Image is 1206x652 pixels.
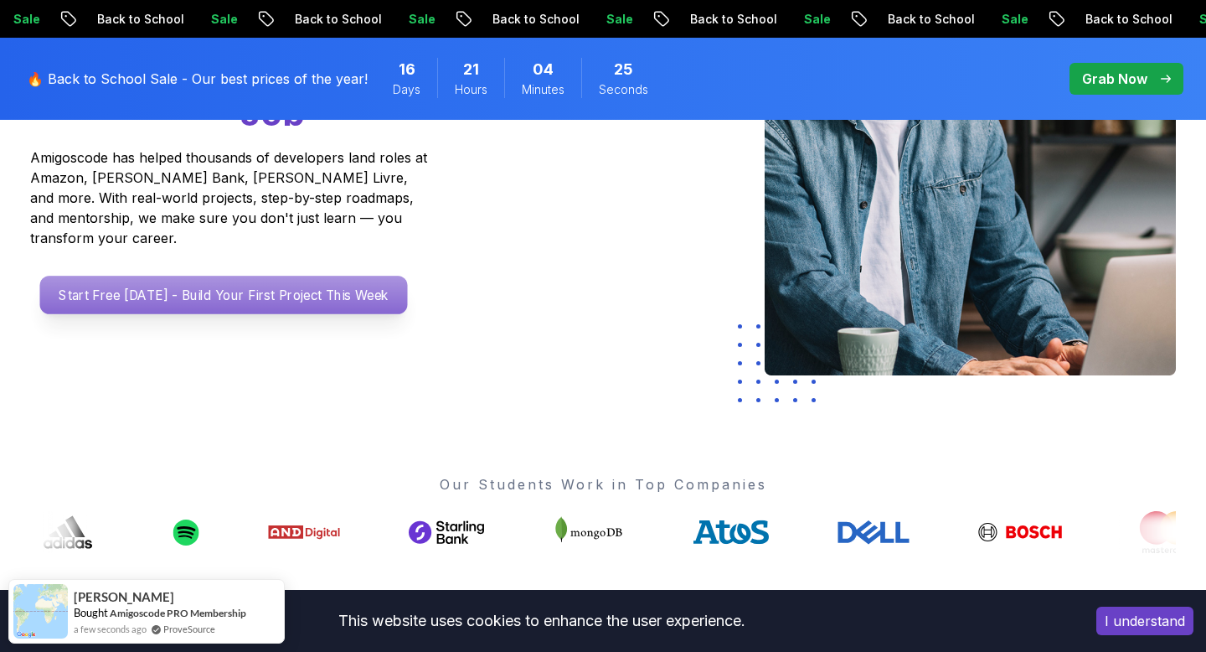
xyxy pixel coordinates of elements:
img: provesource social proof notification image [13,584,68,639]
p: Back to School [672,11,786,28]
span: Hours [455,81,487,98]
p: Sale [983,11,1037,28]
p: Back to School [869,11,983,28]
p: Back to School [276,11,390,28]
span: a few seconds ago [74,622,147,636]
span: Minutes [522,81,564,98]
span: Seconds [599,81,648,98]
span: 25 Seconds [614,58,633,81]
a: Start Free [DATE] - Build Your First Project This Week [40,276,408,314]
span: Days [393,81,420,98]
span: 4 Minutes [533,58,554,81]
button: Accept cookies [1096,607,1193,635]
p: Sale [193,11,246,28]
p: Back to School [79,11,193,28]
p: Sale [390,11,444,28]
p: Back to School [1067,11,1181,28]
p: Amigoscode has helped thousands of developers land roles at Amazon, [PERSON_NAME] Bank, [PERSON_N... [30,147,432,248]
span: 16 Days [399,58,415,81]
span: Bought [74,606,108,619]
a: Amigoscode PRO Membership [110,607,246,619]
p: 🔥 Back to School Sale - Our best prices of the year! [27,69,368,89]
a: ProveSource [163,622,215,636]
div: This website uses cookies to enhance the user experience. [13,603,1071,639]
p: Sale [786,11,839,28]
span: [PERSON_NAME] [74,590,174,604]
p: Grab Now [1082,69,1147,89]
p: Sale [588,11,642,28]
p: Back to School [474,11,588,28]
p: Our Students Work in Top Companies [30,474,1176,494]
span: 21 Hours [463,58,479,81]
